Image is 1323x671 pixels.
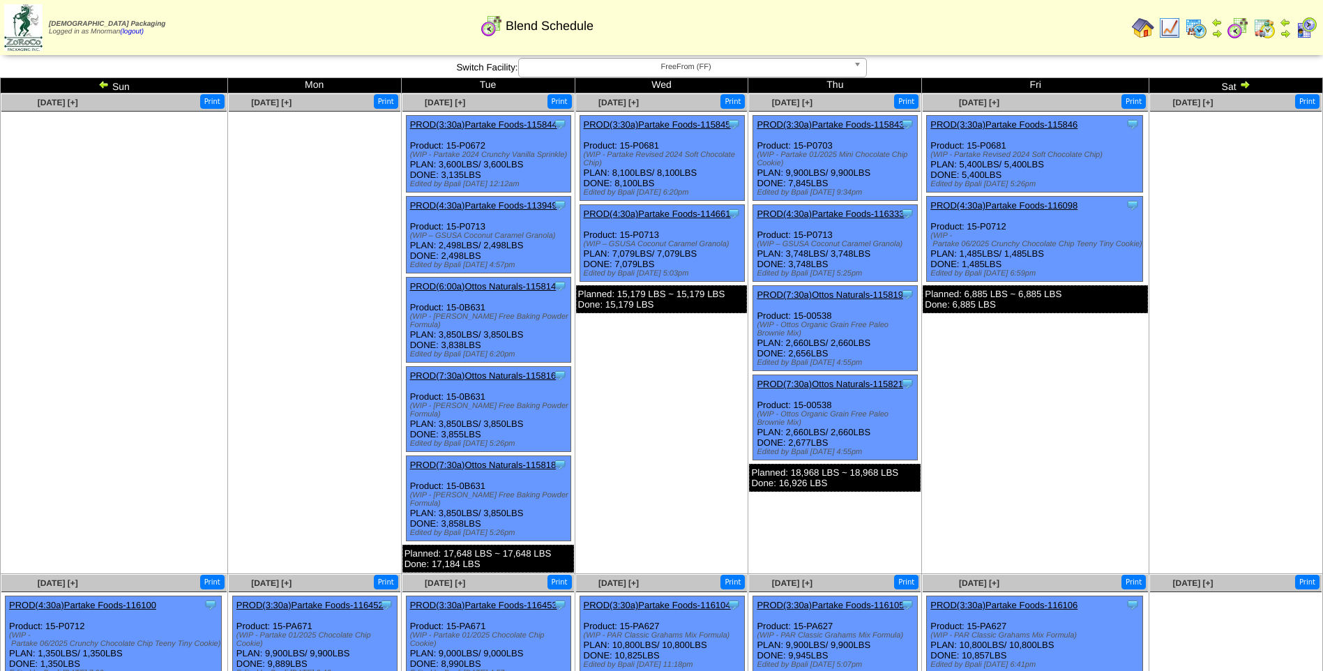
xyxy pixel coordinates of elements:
td: Sun [1,78,228,93]
a: [DATE] [+] [772,578,812,588]
img: line_graph.gif [1158,17,1181,39]
div: Planned: 6,885 LBS ~ 6,885 LBS Done: 6,885 LBS [923,285,1148,313]
div: (WIP – GSUSA Coconut Caramel Granola) [757,240,917,248]
div: Edited by Bpali [DATE] 6:59pm [930,269,1142,278]
a: PROD(7:30a)Ottos Naturals-115819 [757,289,903,300]
img: Tooltip [1126,198,1140,212]
span: [DATE] [+] [425,98,465,107]
td: Mon [227,78,401,93]
div: Edited by Bpali [DATE] 5:26pm [410,529,570,537]
div: Edited by Bpali [DATE] 6:41pm [930,661,1142,669]
div: (WIP - Ottos Organic Grain Free Paleo Brownie Mix) [757,321,917,338]
img: arrowright.gif [1239,79,1250,90]
a: PROD(4:30a)Partake Foods-116098 [930,200,1078,211]
div: (WIP - Partake 01/2025 Mini Chocolate Chip Cookie) [757,151,917,167]
div: Planned: 15,179 LBS ~ 15,179 LBS Done: 15,179 LBS [576,285,748,313]
a: PROD(6:00a)Ottos Naturals-115814 [410,281,557,292]
a: (logout) [120,28,144,36]
a: PROD(3:30a)Partake Foods-116104 [584,600,731,610]
div: Edited by Bpali [DATE] 5:25pm [757,269,917,278]
a: PROD(3:30a)Partake Foods-115843 [757,119,904,130]
div: Edited by Bpali [DATE] 5:07pm [757,661,917,669]
a: [DATE] [+] [772,98,812,107]
button: Print [894,94,918,109]
a: PROD(7:30a)Ottos Naturals-115818 [410,460,557,470]
div: Edited by Bpali [DATE] 6:20pm [584,188,744,197]
div: (WIP - [PERSON_NAME] Free Baking Powder Formula) [410,402,570,419]
span: [DATE] [+] [38,98,78,107]
img: Tooltip [553,117,567,131]
div: (WIP - PAR Classic Grahams Mix Formula) [930,631,1142,640]
button: Print [374,575,398,589]
div: (WIP – GSUSA Coconut Caramel Granola) [410,232,570,240]
div: Planned: 17,648 LBS ~ 17,648 LBS Done: 17,184 LBS [402,545,574,573]
div: Product: 15-P0672 PLAN: 3,600LBS / 3,600LBS DONE: 3,135LBS [406,116,570,193]
a: [DATE] [+] [959,98,999,107]
div: (WIP - [PERSON_NAME] Free Baking Powder Formula) [410,491,570,508]
img: Tooltip [900,377,914,391]
td: Fri [922,78,1149,93]
td: Sat [1149,78,1323,93]
img: Tooltip [900,206,914,220]
div: (WIP – GSUSA Coconut Caramel Granola) [584,240,744,248]
a: [DATE] [+] [425,578,465,588]
div: (WIP - Partake 01/2025 Chocolate Chip Cookie) [236,631,397,648]
button: Print [547,575,572,589]
a: [DATE] [+] [959,578,999,588]
div: Product: 15-P0712 PLAN: 1,485LBS / 1,485LBS DONE: 1,485LBS [927,197,1143,282]
a: [DATE] [+] [1173,98,1214,107]
div: Product: 15-P0713 PLAN: 3,748LBS / 3,748LBS DONE: 3,748LBS [753,205,918,282]
img: Tooltip [727,598,741,612]
img: arrowleft.gif [1211,17,1223,28]
a: [DATE] [+] [598,578,639,588]
button: Print [720,94,745,109]
img: calendarinout.gif [1253,17,1276,39]
div: (WIP - Partake Revised 2024 Soft Chocolate Chip) [584,151,744,167]
a: PROD(7:30a)Ottos Naturals-115821 [757,379,903,389]
button: Print [1121,94,1146,109]
img: Tooltip [379,598,393,612]
a: [DATE] [+] [38,578,78,588]
div: Edited by Bpali [DATE] 5:03pm [584,269,744,278]
div: (WIP - [PERSON_NAME] Free Baking Powder Formula) [410,312,570,329]
div: Planned: 18,968 LBS ~ 18,968 LBS Done: 16,926 LBS [749,464,921,492]
span: Blend Schedule [506,19,594,33]
button: Print [200,575,225,589]
img: calendarprod.gif [1185,17,1207,39]
img: Tooltip [553,598,567,612]
span: FreeFrom (FF) [524,59,848,75]
a: [DATE] [+] [1173,578,1214,588]
div: Product: 15-00538 PLAN: 2,660LBS / 2,660LBS DONE: 2,656LBS [753,286,918,371]
a: PROD(3:30a)Partake Foods-115846 [930,119,1078,130]
a: PROD(3:30a)Partake Foods-116106 [930,600,1078,610]
a: [DATE] [+] [251,578,292,588]
img: home.gif [1132,17,1154,39]
img: Tooltip [553,368,567,382]
div: Product: 15-P0703 PLAN: 9,900LBS / 9,900LBS DONE: 7,845LBS [753,116,918,201]
button: Print [1295,575,1320,589]
div: (WIP - Partake 01/2025 Chocolate Chip Cookie) [410,631,570,648]
td: Thu [748,78,922,93]
button: Print [720,575,745,589]
a: PROD(4:30a)Partake Foods-114661 [584,209,731,219]
img: arrowleft.gif [1280,17,1291,28]
img: Tooltip [727,206,741,220]
img: arrowright.gif [1280,28,1291,39]
button: Print [894,575,918,589]
img: Tooltip [900,117,914,131]
img: arrowright.gif [1211,28,1223,39]
img: Tooltip [1126,598,1140,612]
img: Tooltip [553,458,567,472]
a: PROD(4:30a)Partake Foods-116333 [757,209,904,219]
a: PROD(4:30a)Partake Foods-116100 [9,600,156,610]
div: Product: 15-00538 PLAN: 2,660LBS / 2,660LBS DONE: 2,677LBS [753,375,918,460]
td: Wed [575,78,748,93]
div: Edited by Bpali [DATE] 5:26pm [410,439,570,448]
